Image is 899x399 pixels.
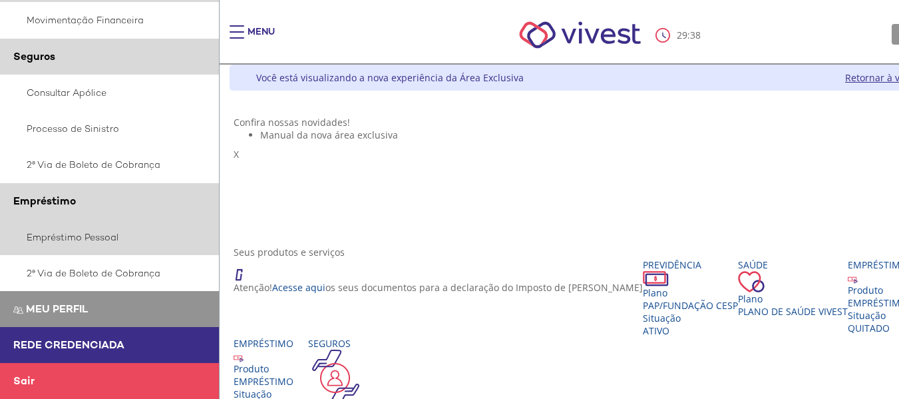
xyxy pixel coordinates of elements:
span: Seguros [13,49,55,63]
a: Saúde PlanoPlano de Saúde VIVEST [738,258,848,318]
span: Empréstimo [13,194,76,208]
span: 38 [690,29,701,41]
div: Situação [643,312,738,324]
span: Manual da nova área exclusiva [260,129,398,141]
img: ico_coracao.png [738,271,765,292]
a: Acesse aqui [272,281,325,294]
img: Vivest [504,7,655,63]
div: Produto [234,362,308,375]
span: 29 [677,29,687,41]
span: PAP/Fundação CESP [643,299,738,312]
span: QUITADO [848,322,890,334]
span: Rede Credenciada [13,338,124,352]
div: Saúde [738,258,848,271]
div: Seguros [308,337,373,350]
div: Empréstimo [234,337,308,350]
img: ico_emprestimo.svg [234,352,244,362]
p: Atenção! os seus documentos para a declaração do Imposto de [PERSON_NAME] [234,281,643,294]
img: ico_atencao.png [234,258,256,281]
div: EMPRÉSTIMO [234,375,308,388]
div: Previdência [643,258,738,271]
span: Plano de Saúde VIVEST [738,305,848,318]
div: Plano [643,286,738,299]
img: Meu perfil [13,305,23,315]
img: ico_emprestimo.svg [848,274,858,284]
span: Sair [13,374,35,388]
div: Plano [738,292,848,305]
span: Ativo [643,324,669,337]
span: Meu perfil [26,302,88,316]
img: ico_dinheiro.png [643,271,669,286]
span: X [234,148,239,161]
div: Menu [248,25,275,52]
div: Você está visualizando a nova experiência da Área Exclusiva [256,71,524,84]
a: Previdência PlanoPAP/Fundação CESP SituaçãoAtivo [643,258,738,337]
div: : [655,28,703,43]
